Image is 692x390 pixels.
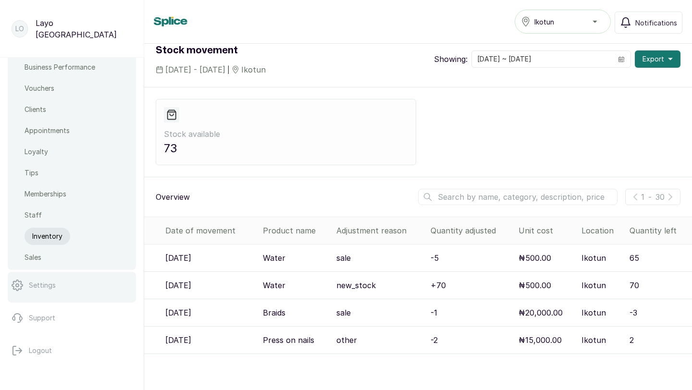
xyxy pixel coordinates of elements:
p: Ikotun [581,280,606,291]
p: LO [15,24,24,34]
div: Unit cost [519,225,574,236]
span: Export [643,54,664,64]
p: -2 [431,334,438,346]
p: sale [336,307,351,318]
p: Sales [25,253,41,262]
span: | [227,65,230,75]
div: Date of movement [165,225,255,236]
a: Memberships [25,185,66,203]
div: Quantity adjusted [431,225,511,236]
p: other [336,334,357,346]
p: [DATE] [165,334,191,346]
p: [DATE] [165,307,191,318]
p: Logout [29,346,52,355]
p: 1 [641,191,644,203]
p: 70 [630,280,639,291]
p: Business Performance [25,62,95,72]
div: Quantity left [630,225,688,236]
p: Water [263,280,285,291]
a: Appointments [25,122,70,139]
p: Memberships [25,189,66,199]
p: 30 [655,191,665,203]
p: Tips [25,168,38,178]
span: [DATE] - [DATE] [165,64,225,75]
p: -5 [431,252,439,264]
p: Loyalty [25,147,48,157]
button: Export [635,50,680,68]
button: Logout [8,337,136,364]
a: Clients [25,101,46,118]
span: Ikotun [241,64,266,75]
p: 2 [630,334,634,346]
p: Braids [263,307,285,318]
a: Inventory [25,228,70,245]
p: -1 [431,307,437,318]
p: ₦500.00 [519,252,551,264]
a: Settings [8,272,136,299]
a: Loyalty [25,143,48,160]
a: Sales [25,249,41,266]
p: Appointments [25,126,70,135]
p: ₦15,000.00 [519,334,562,346]
p: Settings [29,280,56,290]
a: Business Performance [25,59,95,76]
span: Ikotun [534,17,554,27]
p: Showing: [434,53,468,65]
p: - [648,191,652,203]
div: Product name [263,225,328,236]
p: sale [336,252,351,264]
a: Vouchers [25,80,54,97]
p: 65 [630,252,639,264]
p: Vouchers [25,84,54,93]
p: +70 [431,280,446,291]
span: Notifications [635,18,677,28]
div: Adjustment reason [336,225,423,236]
p: Support [29,313,55,323]
button: Notifications [615,12,682,34]
h1: Stock movement [156,43,266,58]
p: Water [263,252,285,264]
input: Select date [472,51,612,67]
p: Ikotun [581,252,606,264]
p: -3 [630,307,637,318]
p: Staff [25,210,42,220]
p: Clients [25,105,46,114]
button: Ikotun [515,10,611,34]
p: ₦20,000.00 [519,307,563,318]
a: Staff [25,207,42,224]
a: Tips [25,164,38,182]
p: 73 [164,140,408,157]
p: Inventory [32,232,62,241]
p: [DATE] [165,280,191,291]
p: Layo [GEOGRAPHIC_DATA] [36,17,132,40]
svg: calendar [618,56,625,62]
p: Overview [156,191,190,203]
p: [DATE] [165,252,191,264]
div: Location [581,225,622,236]
input: Search by name, category, description, price [418,189,618,205]
p: new_stock [336,280,376,291]
p: Press on nails [263,334,314,346]
p: Stock available [164,128,408,140]
a: Support [8,305,136,331]
p: Ikotun [581,334,606,346]
p: Ikotun [581,307,606,318]
p: ₦500.00 [519,280,551,291]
